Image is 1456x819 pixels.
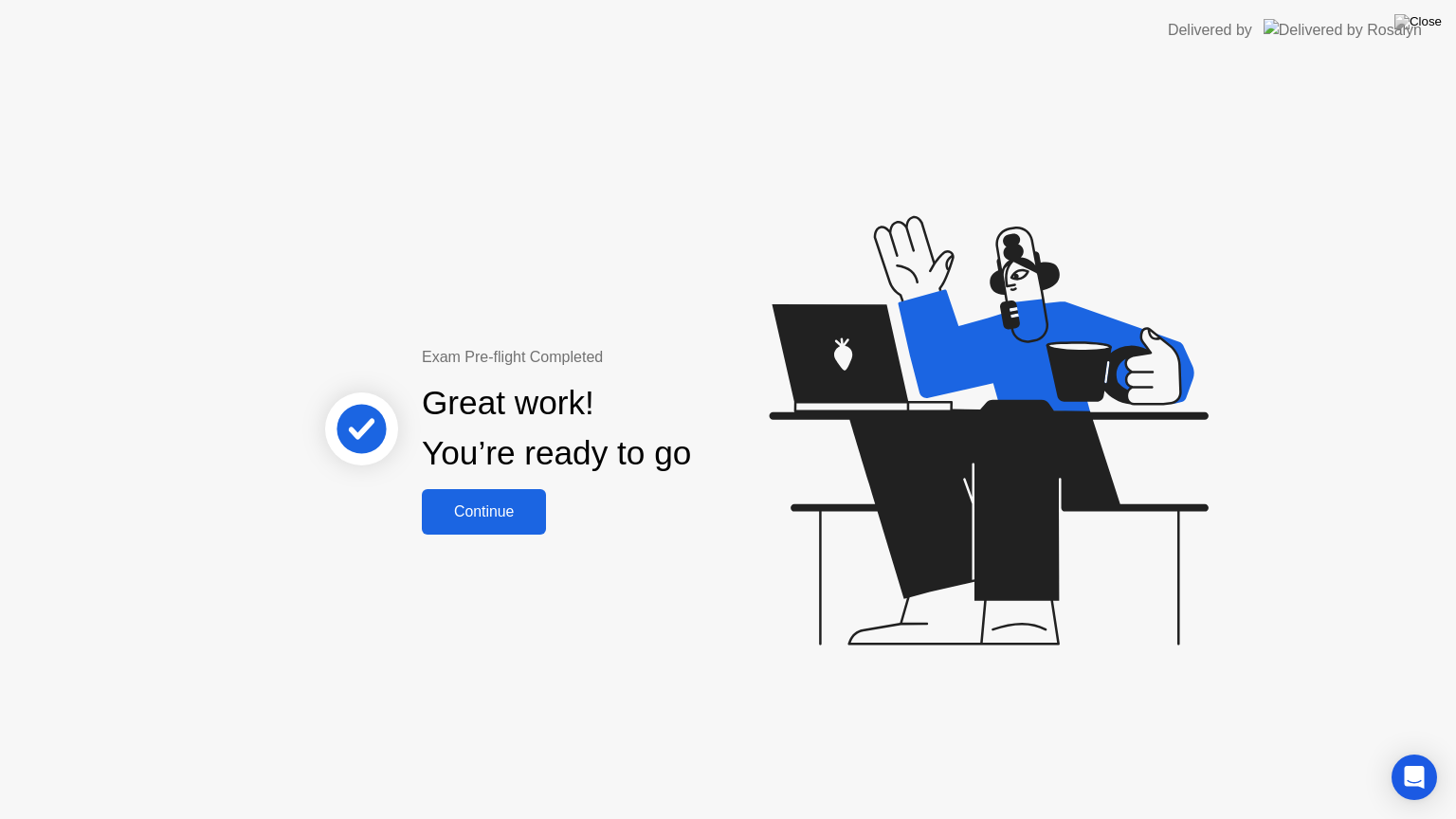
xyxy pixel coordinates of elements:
[1394,14,1442,29] img: Close
[428,503,540,520] div: Continue
[422,378,691,479] div: Great work! You’re ready to go
[422,346,813,369] div: Exam Pre-flight Completed
[1264,19,1422,41] img: Delivered by Rosalyn
[1392,755,1437,800] div: Open Intercom Messenger
[422,489,546,535] button: Continue
[1168,19,1252,42] div: Delivered by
